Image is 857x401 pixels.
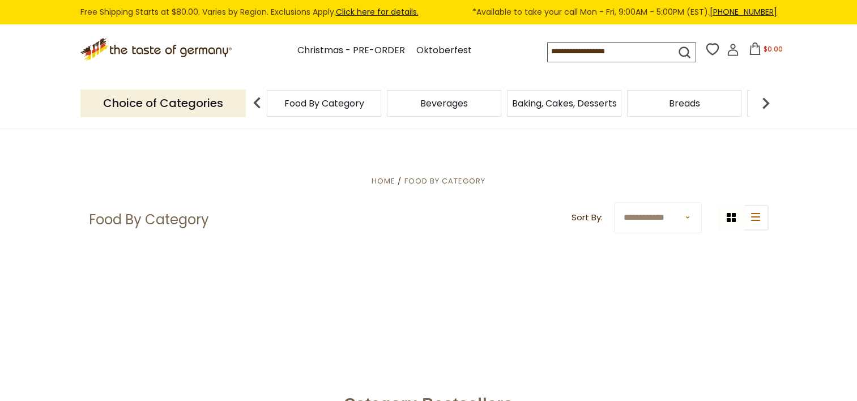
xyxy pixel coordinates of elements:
a: Baking, Cakes, Desserts [512,99,617,108]
span: *Available to take your call Mon - Fri, 9:00AM - 5:00PM (EST). [472,6,777,19]
a: Food By Category [284,99,364,108]
a: Breads [669,99,700,108]
h1: Food By Category [89,211,209,228]
p: Choice of Categories [80,89,246,117]
a: [PHONE_NUMBER] [710,6,777,18]
img: next arrow [754,92,777,114]
a: Christmas - PRE-ORDER [297,43,405,58]
a: Food By Category [404,176,485,186]
label: Sort By: [572,211,603,225]
a: Beverages [420,99,468,108]
a: Home [372,176,395,186]
a: Click here for details. [336,6,419,18]
span: $0.00 [764,44,783,54]
a: Oktoberfest [416,43,472,58]
img: previous arrow [246,92,268,114]
div: Free Shipping Starts at $80.00. Varies by Region. Exclusions Apply. [80,6,777,19]
button: $0.00 [741,42,790,59]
